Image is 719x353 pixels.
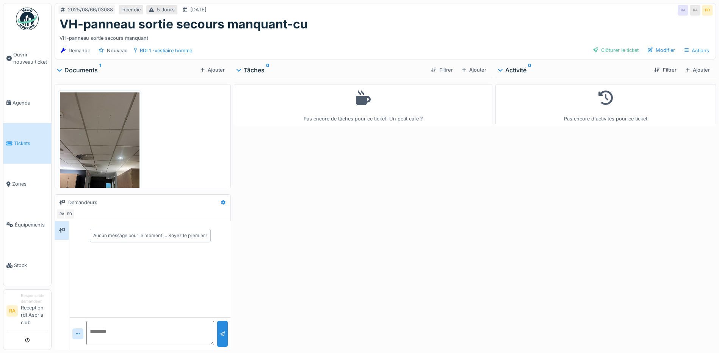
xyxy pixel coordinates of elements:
sup: 0 [528,66,531,75]
div: Tâches [237,66,425,75]
div: 5 Jours [157,6,175,13]
span: Stock [14,262,48,269]
div: Nouveau [107,47,128,54]
a: RA Responsable demandeurReception rdi Aspria club [6,293,48,331]
div: Aucun message pour le moment … Soyez le premier ! [93,232,207,239]
span: Agenda [13,99,48,106]
div: Pas encore de tâches pour ce ticket. Un petit café ? [239,87,487,123]
div: Pas encore d'activités pour ce ticket [500,87,711,123]
a: Stock [3,245,51,286]
h1: VH-panneau sortie secours manquant-cu [60,17,308,31]
div: Filtrer [428,65,456,75]
div: Responsable demandeur [21,293,48,305]
div: Modifier [645,45,678,55]
div: Ajouter [197,65,228,75]
div: [DATE] [190,6,207,13]
img: a72j7l7rky4t442vqg27cwlz7w0c [60,92,139,198]
span: Zones [12,180,48,187]
div: RA [678,5,688,16]
div: Demandeurs [68,199,97,206]
div: Actions [681,45,713,56]
sup: 1 [99,66,101,75]
span: Tickets [14,140,48,147]
div: VH-panneau sortie secours manquant [60,31,711,42]
div: Documents [58,66,197,75]
div: 2025/08/66/03088 [68,6,113,13]
a: Zones [3,164,51,204]
div: Ajouter [459,65,489,75]
div: Incendie [121,6,141,13]
div: PD [702,5,713,16]
span: Équipements [15,221,48,228]
li: RA [6,305,18,317]
a: Tickets [3,123,51,164]
img: Badge_color-CXgf-gQk.svg [16,8,39,30]
span: Ouvrir nouveau ticket [13,51,48,66]
a: Équipements [3,205,51,245]
div: RA [56,209,67,219]
li: Reception rdi Aspria club [21,293,48,329]
a: Agenda [3,83,51,123]
a: Ouvrir nouveau ticket [3,34,51,83]
sup: 0 [266,66,269,75]
div: Activité [498,66,648,75]
div: RDI 1 -vestiaire homme [140,47,192,54]
div: Clôturer le ticket [590,45,642,55]
div: RA [690,5,700,16]
div: Ajouter [683,65,713,75]
div: PD [64,209,75,219]
div: Filtrer [651,65,679,75]
div: Demande [69,47,90,54]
